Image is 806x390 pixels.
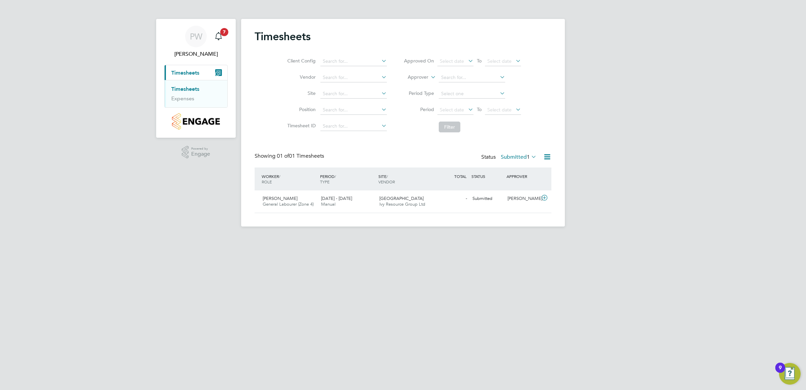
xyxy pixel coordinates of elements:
label: Vendor [285,74,316,80]
label: Site [285,90,316,96]
div: STATUS [470,170,505,182]
span: / [335,174,336,179]
span: [DATE] - [DATE] [321,196,352,201]
label: Approver [398,74,428,81]
span: Powered by [191,146,210,152]
input: Search for... [320,73,387,82]
label: Timesheet ID [285,123,316,129]
input: Search for... [320,89,387,99]
div: Timesheets [165,80,227,107]
span: Select date [440,107,464,113]
span: ROLE [262,179,272,184]
label: Approved On [404,58,434,64]
label: Position [285,106,316,112]
label: Period Type [404,90,434,96]
button: Open Resource Center, 9 new notifications [779,363,801,385]
div: APPROVER [505,170,540,182]
span: Manual [321,201,336,207]
h2: Timesheets [255,30,311,43]
span: Select date [440,58,464,64]
span: To [475,56,484,65]
span: Paul Willis [164,50,228,58]
a: Timesheets [171,86,199,92]
span: [PERSON_NAME] [263,196,297,201]
span: 1 [527,154,530,160]
span: Engage [191,151,210,157]
span: Ivy Resource Group Ltd [379,201,425,207]
span: 7 [220,28,228,36]
span: TYPE [320,179,329,184]
a: Expenses [171,95,194,102]
div: 9 [779,368,782,376]
div: Submitted [470,193,505,204]
span: Select date [487,58,512,64]
span: 01 Timesheets [277,153,324,159]
img: countryside-properties-logo-retina.png [172,113,220,130]
a: PW[PERSON_NAME] [164,26,228,58]
label: Client Config [285,58,316,64]
span: TOTAL [454,174,466,179]
span: VENDOR [378,179,395,184]
div: WORKER [260,170,318,188]
a: Go to home page [164,113,228,130]
div: PERIOD [318,170,377,188]
button: Timesheets [165,65,227,80]
div: SITE [377,170,435,188]
span: / [386,174,388,179]
label: Submitted [501,154,537,160]
a: 7 [212,26,225,47]
span: 01 of [277,153,289,159]
div: Showing [255,153,325,160]
span: General Labourer (Zone 4) [263,201,314,207]
input: Search for... [320,105,387,115]
span: PW [190,32,202,41]
input: Search for... [439,73,505,82]
span: Select date [487,107,512,113]
div: - [435,193,470,204]
a: Powered byEngage [182,146,210,159]
span: [GEOGRAPHIC_DATA] [379,196,424,201]
span: Timesheets [171,70,199,76]
button: Filter [439,122,460,132]
div: [PERSON_NAME] [505,193,540,204]
span: To [475,105,484,114]
label: Period [404,106,434,112]
nav: Main navigation [156,19,236,138]
input: Select one [439,89,505,99]
input: Search for... [320,57,387,66]
span: / [279,174,280,179]
div: Status [481,153,538,162]
input: Search for... [320,122,387,131]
